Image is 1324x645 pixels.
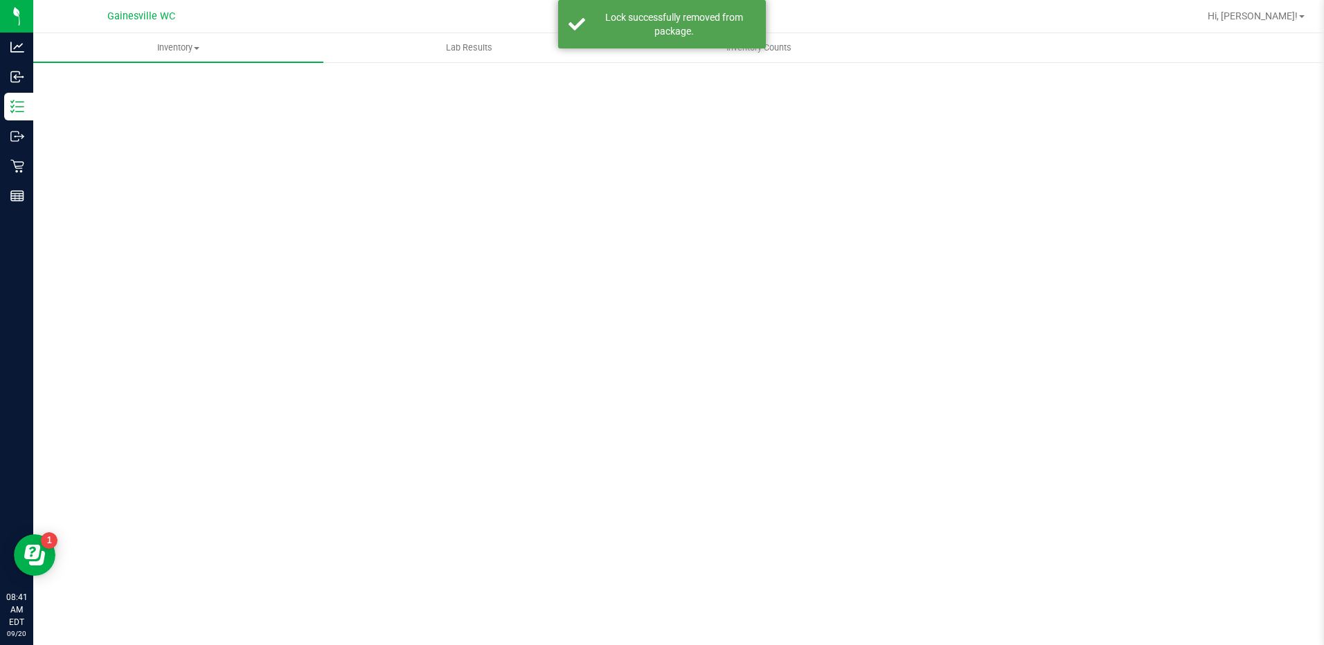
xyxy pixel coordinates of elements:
[33,33,323,62] a: Inventory
[10,40,24,54] inline-svg: Analytics
[427,42,511,54] span: Lab Results
[10,129,24,143] inline-svg: Outbound
[593,10,755,38] div: Lock successfully removed from package.
[41,532,57,549] iframe: Resource center unread badge
[6,591,27,628] p: 08:41 AM EDT
[10,70,24,84] inline-svg: Inbound
[107,10,175,22] span: Gainesville WC
[10,189,24,203] inline-svg: Reports
[6,628,27,639] p: 09/20
[1208,10,1298,21] span: Hi, [PERSON_NAME]!
[14,534,55,576] iframe: Resource center
[33,42,323,54] span: Inventory
[10,159,24,173] inline-svg: Retail
[323,33,614,62] a: Lab Results
[10,100,24,113] inline-svg: Inventory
